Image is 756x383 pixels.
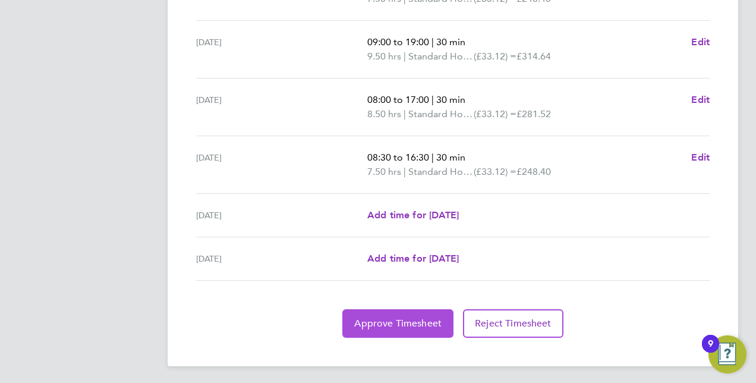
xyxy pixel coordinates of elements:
[516,108,551,120] span: £281.52
[354,318,442,329] span: Approve Timesheet
[196,252,367,266] div: [DATE]
[691,93,710,107] a: Edit
[691,150,710,165] a: Edit
[367,36,429,48] span: 09:00 to 19:00
[474,166,516,177] span: (£33.12) =
[196,93,367,121] div: [DATE]
[474,108,516,120] span: (£33.12) =
[367,208,459,222] a: Add time for [DATE]
[436,36,465,48] span: 30 min
[367,209,459,221] span: Add time for [DATE]
[708,344,713,359] div: 9
[196,35,367,64] div: [DATE]
[196,208,367,222] div: [DATE]
[367,166,401,177] span: 7.50 hrs
[516,166,551,177] span: £248.40
[691,35,710,49] a: Edit
[436,152,465,163] span: 30 min
[463,309,563,338] button: Reject Timesheet
[404,108,406,120] span: |
[367,51,401,62] span: 9.50 hrs
[404,51,406,62] span: |
[408,49,474,64] span: Standard Hourly
[436,94,465,105] span: 30 min
[691,36,710,48] span: Edit
[708,335,746,373] button: Open Resource Center, 9 new notifications
[367,253,459,264] span: Add time for [DATE]
[367,94,429,105] span: 08:00 to 17:00
[367,108,401,120] span: 8.50 hrs
[196,150,367,179] div: [DATE]
[342,309,453,338] button: Approve Timesheet
[404,166,406,177] span: |
[431,94,434,105] span: |
[367,152,429,163] span: 08:30 to 16:30
[474,51,516,62] span: (£33.12) =
[691,94,710,105] span: Edit
[431,36,434,48] span: |
[431,152,434,163] span: |
[408,107,474,121] span: Standard Hourly
[516,51,551,62] span: £314.64
[691,152,710,163] span: Edit
[475,318,552,329] span: Reject Timesheet
[367,252,459,266] a: Add time for [DATE]
[408,165,474,179] span: Standard Hourly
